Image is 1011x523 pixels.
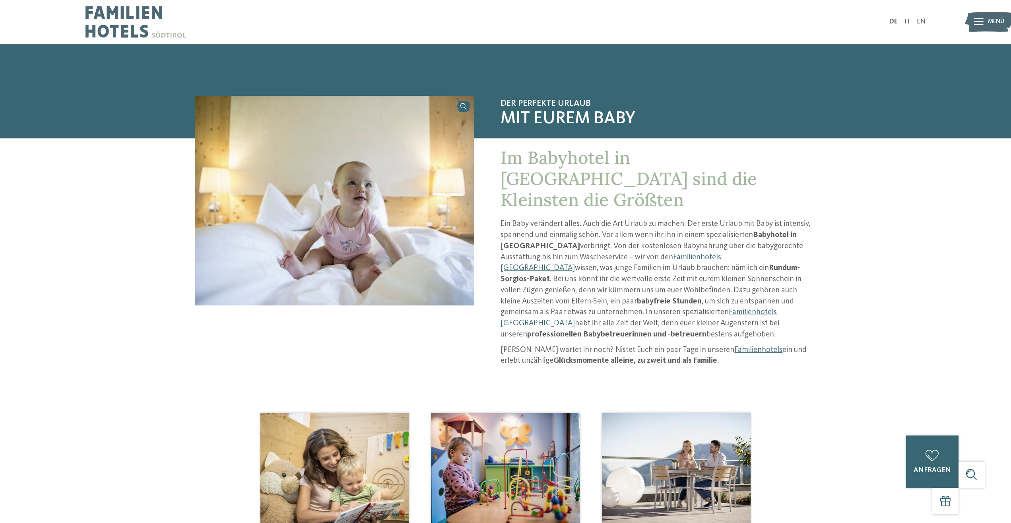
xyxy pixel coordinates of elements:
p: [PERSON_NAME] wartet ihr noch? Nistet Euch ein paar Tage in unseren ein und erlebt unzählige . [501,345,816,367]
span: mit eurem Baby [501,109,816,130]
img: Babyhotel in Südtirol für einen ganz entspannten Urlaub [195,96,474,305]
span: Im Babyhotel in [GEOGRAPHIC_DATA] sind die Kleinsten die Größten [501,146,757,211]
a: anfragen [906,436,959,488]
a: IT [904,18,910,25]
strong: Glücksmomente alleine, zu zweit und als Familie [553,357,717,365]
span: Der perfekte Urlaub [501,98,816,109]
span: anfragen [914,467,951,474]
strong: Babyhotel in [GEOGRAPHIC_DATA] [501,231,797,250]
a: Familienhotels [734,346,782,354]
span: Menü [988,17,1004,26]
strong: babyfreie Stunden [637,297,702,305]
strong: professionellen Babybetreuerinnen und -betreuern [527,331,706,338]
a: EN [917,18,926,25]
p: Ein Baby verändert alles. Auch die Art Urlaub zu machen. Der erste Urlaub mit Baby ist intensiv, ... [501,219,816,340]
a: DE [889,18,898,25]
